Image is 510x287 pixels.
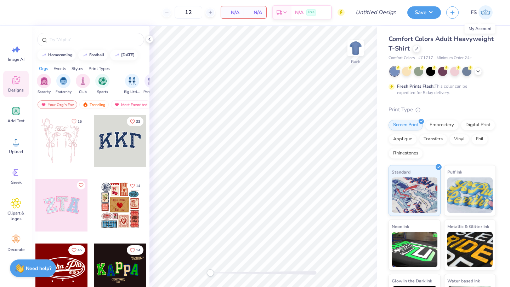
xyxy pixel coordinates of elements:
div: Foil [471,134,488,145]
button: Like [68,117,85,126]
span: 14 [136,248,140,252]
div: Rhinestones [389,148,423,159]
span: Standard [392,168,410,176]
a: FS [467,5,496,19]
span: FS [471,8,477,17]
img: Frankie Spizzirri [478,5,493,19]
img: trend_line.gif [82,53,88,57]
img: Club Image [79,77,87,85]
button: filter button [124,74,140,95]
span: Glow in the Dark Ink [392,277,432,285]
button: Save [407,6,441,19]
span: Club [79,89,87,95]
span: Upload [9,149,23,154]
span: 33 [136,120,140,123]
img: Big Little Reveal Image [128,77,136,85]
div: Events [53,65,66,72]
button: filter button [56,74,72,95]
input: – – [175,6,202,19]
div: Back [351,59,360,65]
div: Styles [72,65,83,72]
div: Trending [79,100,109,109]
span: # C1717 [418,55,433,61]
span: Comfort Colors [389,55,415,61]
button: Like [68,245,85,255]
span: Designs [8,87,24,93]
img: Fraternity Image [59,77,67,85]
img: Metallic & Glitter Ink [447,232,493,267]
img: most_fav.gif [114,102,120,107]
div: football [89,53,104,57]
span: 45 [78,248,82,252]
strong: Fresh Prints Flash: [397,83,435,89]
div: Accessibility label [207,269,214,276]
input: Try "Alpha" [49,36,140,43]
span: Parent's Weekend [143,89,160,95]
img: Parent's Weekend Image [148,77,156,85]
div: Screen Print [389,120,423,130]
div: Print Type [389,106,496,114]
img: Back [348,41,363,55]
div: filter for Parent's Weekend [143,74,160,95]
div: halloween [121,53,135,57]
span: Minimum Order: 24 + [437,55,472,61]
img: Sorority Image [40,77,48,85]
span: 15 [78,120,82,123]
div: Embroidery [425,120,459,130]
span: N/A [295,9,304,16]
img: trending.gif [83,102,88,107]
div: filter for Club [76,74,90,95]
div: Print Types [89,65,110,72]
div: Transfers [419,134,447,145]
span: Add Text [7,118,24,124]
span: Neon Ink [392,223,409,230]
div: My Account [465,24,495,34]
button: filter button [37,74,51,95]
span: N/A [225,9,239,16]
strong: Need help? [26,265,51,272]
span: Decorate [7,247,24,252]
span: Fraternity [56,89,72,95]
button: Like [127,245,143,255]
div: filter for Sorority [37,74,51,95]
div: Applique [389,134,417,145]
span: Big Little Reveal [124,89,140,95]
span: Sorority [38,89,51,95]
img: Puff Ink [447,177,493,213]
img: trend_line.gif [114,53,120,57]
div: Digital Print [461,120,495,130]
div: Orgs [39,65,48,72]
div: Vinyl [449,134,469,145]
button: filter button [76,74,90,95]
img: Sports Image [98,77,107,85]
div: homecoming [48,53,73,57]
button: Like [77,181,85,189]
span: Puff Ink [447,168,462,176]
span: Metallic & Glitter Ink [447,223,489,230]
button: filter button [143,74,160,95]
div: filter for Sports [95,74,109,95]
span: Greek [11,180,22,185]
span: N/A [248,9,262,16]
img: most_fav.gif [41,102,46,107]
input: Untitled Design [350,5,402,19]
img: Standard [392,177,437,213]
span: Free [308,10,314,15]
button: homecoming [37,50,76,60]
button: [DATE] [110,50,138,60]
button: filter button [95,74,109,95]
div: filter for Fraternity [56,74,72,95]
button: Like [127,117,143,126]
button: football [78,50,108,60]
div: This color can be expedited for 5 day delivery. [397,83,484,96]
span: Water based Ink [447,277,480,285]
div: Your Org's Fav [38,100,77,109]
button: Like [127,181,143,191]
span: Clipart & logos [4,210,28,222]
img: Neon Ink [392,232,437,267]
img: trend_line.gif [41,53,47,57]
div: filter for Big Little Reveal [124,74,140,95]
span: Image AI [8,57,24,62]
span: Sports [97,89,108,95]
span: 14 [136,184,140,188]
